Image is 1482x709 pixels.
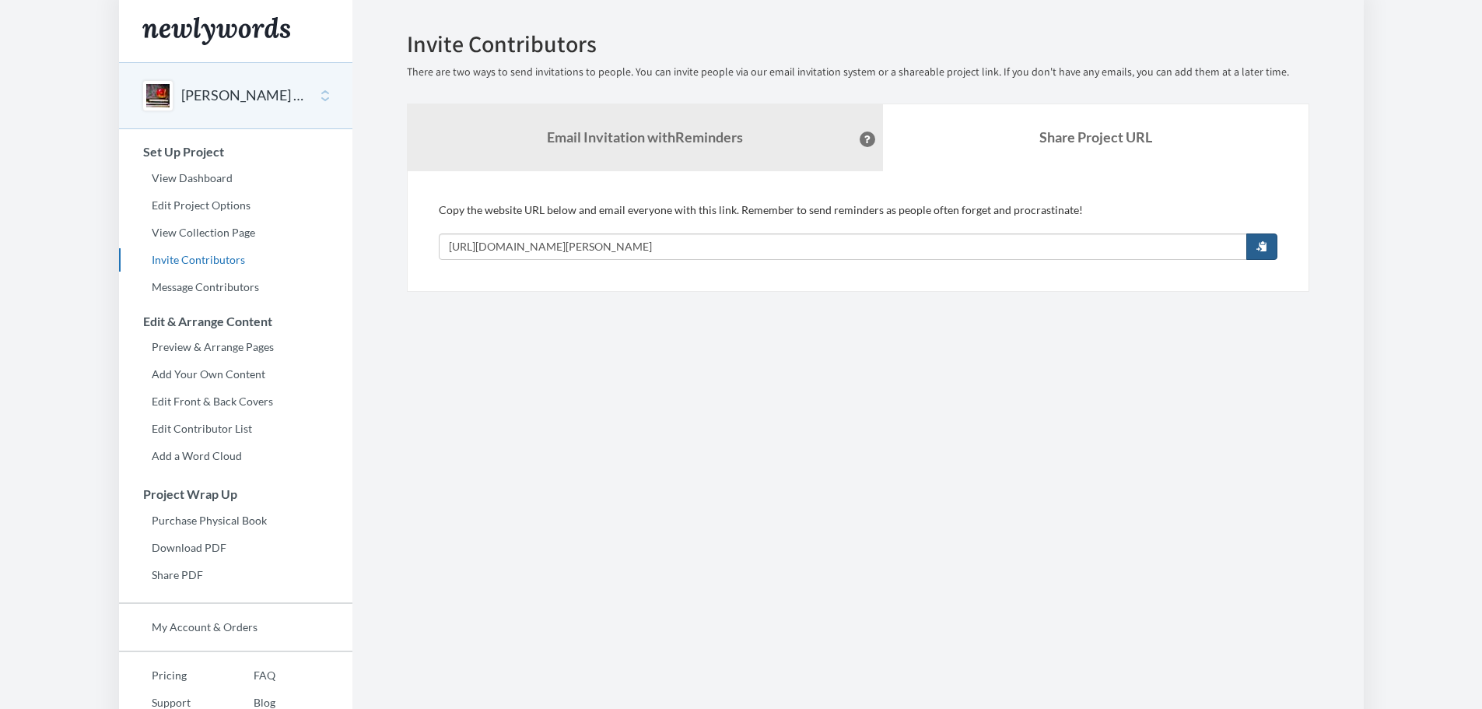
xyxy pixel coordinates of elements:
[119,363,352,386] a: Add Your Own Content
[119,509,352,532] a: Purchase Physical Book
[31,11,87,25] span: Support
[119,536,352,560] a: Download PDF
[119,276,352,299] a: Message Contributors
[119,194,352,217] a: Edit Project Options
[1039,128,1152,146] b: Share Project URL
[119,335,352,359] a: Preview & Arrange Pages
[119,248,352,272] a: Invite Contributors
[119,664,221,687] a: Pricing
[142,17,290,45] img: Newlywords logo
[120,145,352,159] h3: Set Up Project
[181,86,307,106] button: [PERSON_NAME] Retirement
[221,664,275,687] a: FAQ
[119,444,352,468] a: Add a Word Cloud
[119,167,352,190] a: View Dashboard
[407,31,1309,57] h2: Invite Contributors
[119,221,352,244] a: View Collection Page
[547,128,743,146] strong: Email Invitation with Reminders
[119,563,352,587] a: Share PDF
[119,417,352,440] a: Edit Contributor List
[119,390,352,413] a: Edit Front & Back Covers
[407,65,1309,80] p: There are two ways to send invitations to people. You can invite people via our email invitation ...
[439,202,1277,260] div: Copy the website URL below and email everyone with this link. Remember to send reminders as peopl...
[119,616,352,639] a: My Account & Orders
[120,487,352,501] h3: Project Wrap Up
[120,314,352,328] h3: Edit & Arrange Content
